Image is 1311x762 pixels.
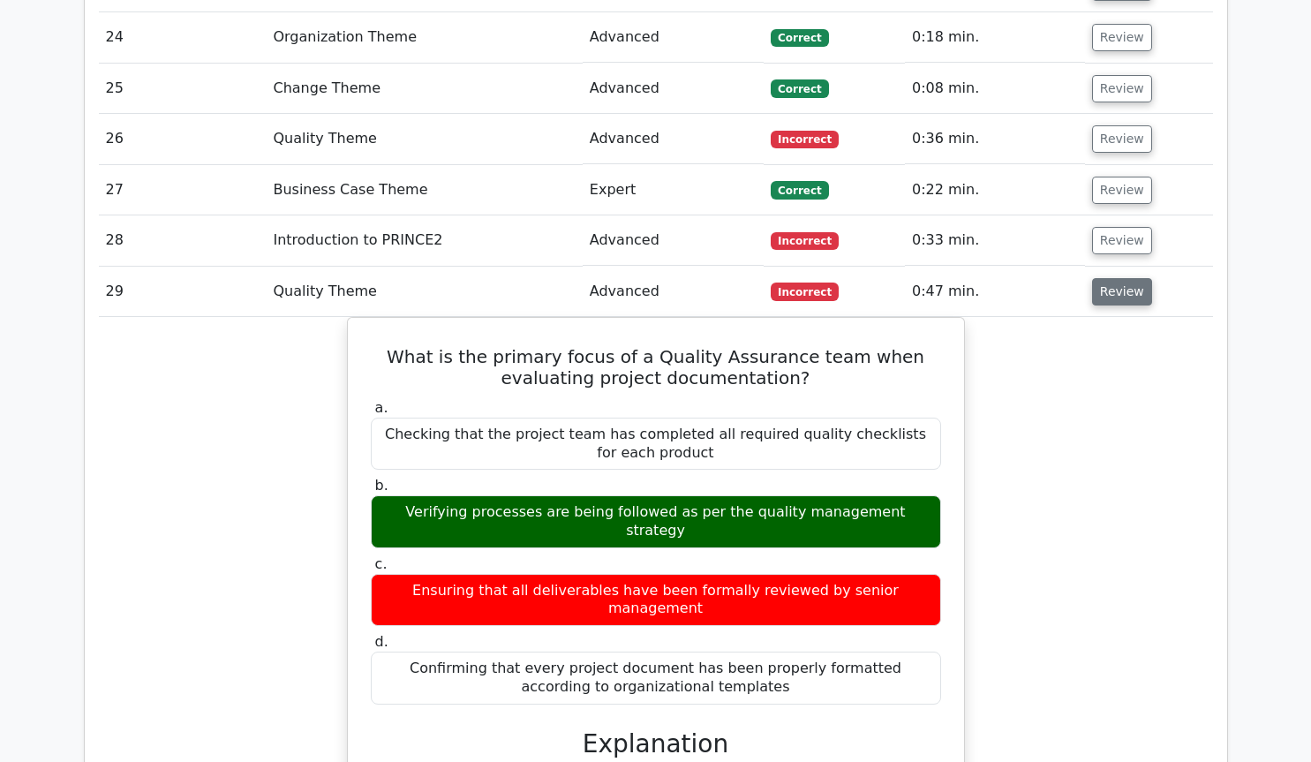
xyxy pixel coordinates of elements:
[1092,75,1152,102] button: Review
[99,165,267,215] td: 27
[905,215,1085,266] td: 0:33 min.
[905,165,1085,215] td: 0:22 min.
[771,232,839,250] span: Incorrect
[583,267,764,317] td: Advanced
[583,114,764,164] td: Advanced
[1092,125,1152,153] button: Review
[266,114,582,164] td: Quality Theme
[1092,177,1152,204] button: Review
[369,346,943,389] h5: What is the primary focus of a Quality Assurance team when evaluating project documentation?
[1092,278,1152,306] button: Review
[381,729,931,759] h3: Explanation
[99,64,267,114] td: 25
[375,555,388,572] span: c.
[99,12,267,63] td: 24
[266,64,582,114] td: Change Theme
[371,495,941,548] div: Verifying processes are being followed as per the quality management strategy
[99,215,267,266] td: 28
[266,165,582,215] td: Business Case Theme
[771,181,828,199] span: Correct
[583,165,764,215] td: Expert
[266,215,582,266] td: Introduction to PRINCE2
[99,267,267,317] td: 29
[266,267,582,317] td: Quality Theme
[371,418,941,471] div: Checking that the project team has completed all required quality checklists for each product
[905,114,1085,164] td: 0:36 min.
[583,215,764,266] td: Advanced
[905,12,1085,63] td: 0:18 min.
[583,64,764,114] td: Advanced
[771,131,839,148] span: Incorrect
[371,574,941,627] div: Ensuring that all deliverables have been formally reviewed by senior management
[1092,227,1152,254] button: Review
[771,79,828,97] span: Correct
[583,12,764,63] td: Advanced
[371,652,941,705] div: Confirming that every project document has been properly formatted according to organizational te...
[771,29,828,47] span: Correct
[1092,24,1152,51] button: Review
[266,12,582,63] td: Organization Theme
[771,283,839,300] span: Incorrect
[375,399,388,416] span: a.
[905,64,1085,114] td: 0:08 min.
[905,267,1085,317] td: 0:47 min.
[375,477,388,494] span: b.
[375,633,388,650] span: d.
[99,114,267,164] td: 26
